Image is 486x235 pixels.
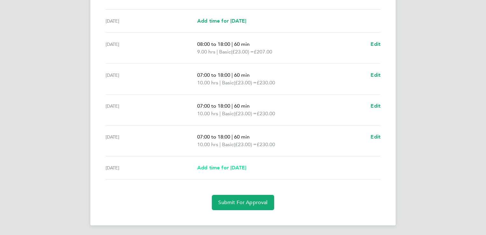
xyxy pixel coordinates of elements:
[197,165,246,171] span: Add time for [DATE]
[222,141,234,148] span: Basic
[197,72,230,78] span: 07:00 to 18:00
[222,79,234,87] span: Basic
[234,80,257,86] span: (£23.00) =
[232,41,233,47] span: |
[371,41,380,47] span: Edit
[106,71,197,87] div: [DATE]
[371,71,380,79] a: Edit
[219,80,221,86] span: |
[232,72,233,78] span: |
[222,110,234,117] span: Basic
[257,141,275,147] span: £230.00
[234,72,250,78] span: 60 min
[197,110,218,117] span: 10.00 hrs
[257,80,275,86] span: £230.00
[106,40,197,56] div: [DATE]
[212,195,274,210] button: Submit For Approval
[232,103,233,109] span: |
[219,110,221,117] span: |
[254,49,272,55] span: £207.00
[257,110,275,117] span: £230.00
[219,141,221,147] span: |
[197,41,230,47] span: 08:00 to 18:00
[371,134,380,140] span: Edit
[197,17,246,25] a: Add time for [DATE]
[217,49,218,55] span: |
[234,134,250,140] span: 60 min
[197,103,230,109] span: 07:00 to 18:00
[219,48,231,56] span: Basic
[197,80,218,86] span: 10.00 hrs
[197,164,246,172] a: Add time for [DATE]
[371,72,380,78] span: Edit
[234,103,250,109] span: 60 min
[197,141,218,147] span: 10.00 hrs
[106,17,197,25] div: [DATE]
[218,199,267,206] span: Submit For Approval
[197,18,246,24] span: Add time for [DATE]
[371,102,380,110] a: Edit
[106,102,197,117] div: [DATE]
[234,141,257,147] span: (£23.00) =
[106,133,197,148] div: [DATE]
[234,41,250,47] span: 60 min
[197,134,230,140] span: 07:00 to 18:00
[106,164,197,172] div: [DATE]
[231,49,254,55] span: (£23.00) =
[371,103,380,109] span: Edit
[234,110,257,117] span: (£23.00) =
[371,133,380,141] a: Edit
[197,49,215,55] span: 9.00 hrs
[232,134,233,140] span: |
[371,40,380,48] a: Edit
